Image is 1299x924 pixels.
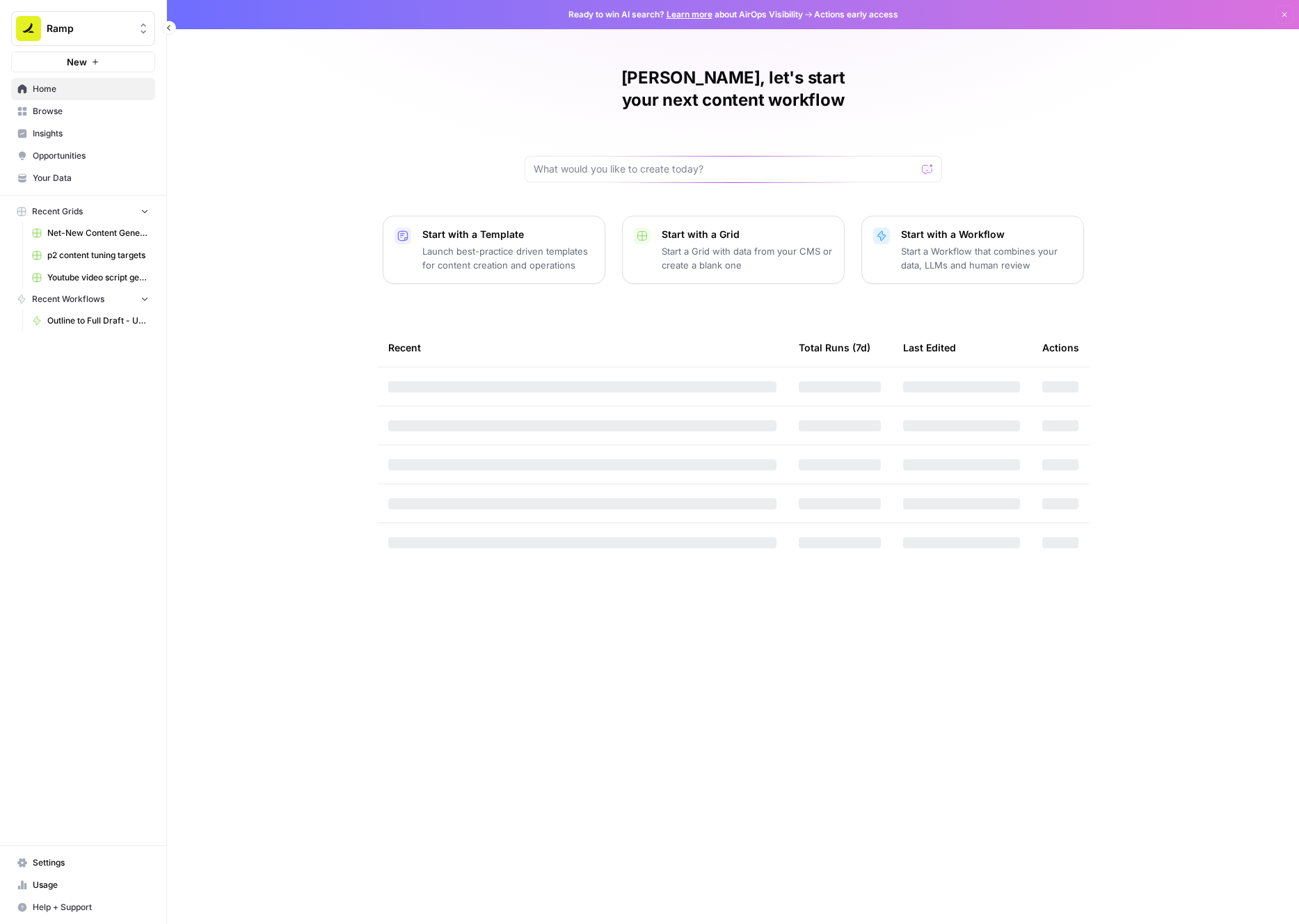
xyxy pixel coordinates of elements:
span: Usage [33,879,149,891]
span: Settings [33,857,149,869]
span: Recent Grids [32,205,83,218]
span: Youtube video script generator [47,271,149,284]
span: Browse [33,105,149,118]
span: Ramp [47,22,131,35]
p: Start with a Grid [662,228,833,241]
span: New [67,55,87,69]
div: Total Runs (7d) [799,328,870,367]
button: Help + Support [11,896,155,918]
a: Usage [11,874,155,896]
p: Start with a Workflow [901,228,1072,241]
span: Net-New Content Generator - Grid Template [47,227,149,239]
a: Youtube video script generator [26,266,155,289]
img: Ramp Logo [16,16,41,41]
a: Browse [11,100,155,122]
div: Recent [388,328,776,367]
a: Opportunities [11,145,155,167]
button: Start with a TemplateLaunch best-practice driven templates for content creation and operations [383,216,605,284]
input: What would you like to create today? [534,162,916,176]
p: Start a Grid with data from your CMS or create a blank one [662,244,833,272]
button: Workspace: Ramp [11,11,155,46]
span: Help + Support [33,901,149,914]
span: Actions early access [814,8,898,21]
button: Start with a WorkflowStart a Workflow that combines your data, LLMs and human review [861,216,1084,284]
button: Start with a GridStart a Grid with data from your CMS or create a blank one [622,216,845,284]
span: Your Data [33,172,149,184]
span: Opportunities [33,150,149,162]
div: Last Edited [903,328,956,367]
span: Ready to win AI search? about AirOps Visibility [568,8,803,21]
p: Start a Workflow that combines your data, LLMs and human review [901,244,1072,272]
span: Home [33,83,149,95]
button: Recent Workflows [11,289,155,310]
button: Recent Grids [11,201,155,222]
button: New [11,51,155,72]
span: p2 content tuning targets [47,249,149,262]
a: Settings [11,852,155,874]
span: Insights [33,127,149,140]
a: Outline to Full Draft - Updated 9/5 [26,310,155,332]
a: p2 content tuning targets [26,244,155,266]
a: Insights [11,122,155,145]
span: Outline to Full Draft - Updated 9/5 [47,314,149,327]
p: Start with a Template [422,228,593,241]
div: Actions [1042,328,1079,367]
a: Learn more [667,9,712,19]
span: Recent Workflows [32,293,104,305]
a: Home [11,78,155,100]
a: Your Data [11,167,155,189]
p: Launch best-practice driven templates for content creation and operations [422,244,593,272]
h1: [PERSON_NAME], let's start your next content workflow [525,67,942,111]
a: Net-New Content Generator - Grid Template [26,222,155,244]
